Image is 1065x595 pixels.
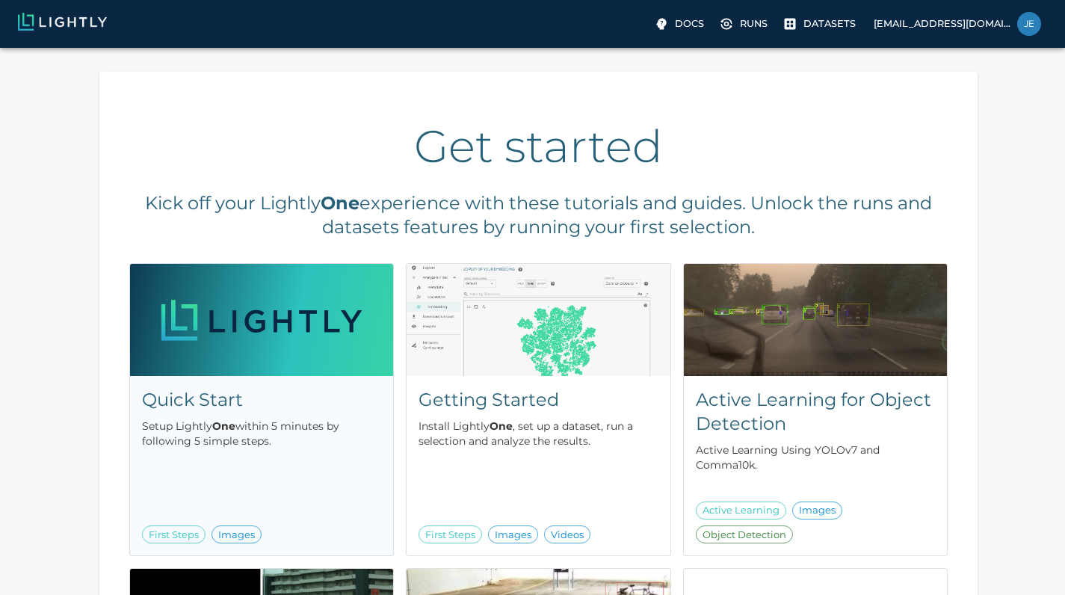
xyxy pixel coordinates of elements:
[675,16,704,31] p: Docs
[716,12,774,36] a: Please complete one of our getting started guides to active the full UI
[419,419,658,448] p: Install Lightly , set up a dataset, run a selection and analyze the results.
[129,191,947,239] h5: Kick off your Lightly experience with these tutorials and guides. Unlock the runs and datasets fe...
[143,528,205,543] span: First Steps
[130,264,393,376] img: Quick Start
[868,7,1047,40] label: [EMAIL_ADDRESS][DOMAIN_NAME]jenlanders85@gmail.com
[740,16,768,31] p: Runs
[407,264,670,376] img: Getting Started
[212,528,261,543] span: Images
[1017,12,1041,36] img: jenlanders85@gmail.com
[696,388,935,436] h5: Active Learning for Object Detection
[142,388,381,412] h5: Quick Start
[419,388,658,412] h5: Getting Started
[803,16,856,31] p: Datasets
[419,528,481,543] span: First Steps
[18,13,107,31] img: Lightly
[651,12,710,36] label: Docs
[696,443,935,472] p: Active Learning Using YOLOv7 and Comma10k.
[697,503,785,518] span: Active Learning
[697,528,792,543] span: Object Detection
[142,419,381,448] p: Setup Lightly within 5 minutes by following 5 simple steps.
[489,528,537,543] span: Images
[321,192,359,214] b: One
[874,16,1011,31] p: [EMAIL_ADDRESS][DOMAIN_NAME]
[684,264,947,376] img: Active Learning for Object Detection
[793,503,842,518] span: Images
[490,419,513,433] b: One
[212,419,235,433] b: One
[780,12,862,36] a: Please complete one of our getting started guides to active the full UI
[129,120,947,173] h2: Get started
[545,528,590,543] span: Videos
